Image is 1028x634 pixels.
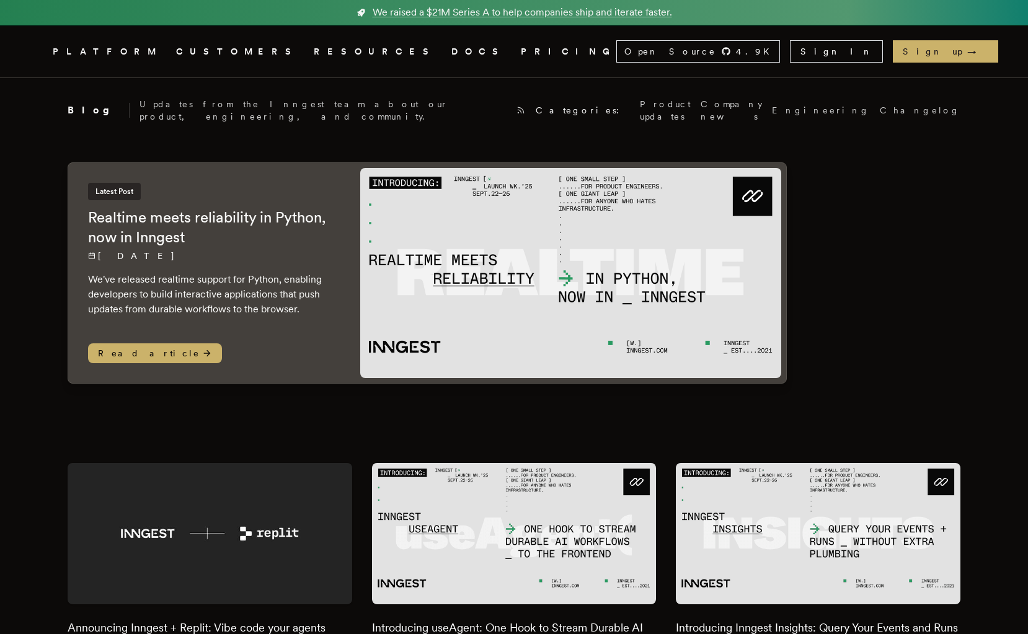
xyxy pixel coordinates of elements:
a: Engineering [772,104,870,117]
a: Changelog [880,104,960,117]
span: We raised a $21M Series A to help companies ship and iterate faster. [373,5,672,20]
span: Read article [88,343,222,363]
img: Featured image for Introducing Inngest Insights: Query Your Events and Runs Without Extra Plumbin... [676,463,960,605]
img: Featured image for Realtime meets reliability in Python, now in Inngest blog post [360,168,781,378]
span: Latest Post [88,183,141,200]
img: Featured image for Introducing useAgent: One Hook to Stream Durable AI Workflows to the Frontend ... [372,463,657,605]
span: 4.9 K [736,45,777,58]
h2: Realtime meets reliability in Python, now in Inngest [88,208,335,247]
h2: Blog [68,103,130,118]
a: Company news [701,98,762,123]
p: Updates from the Inngest team about our product, engineering, and community. [140,98,506,123]
a: PRICING [521,44,616,59]
a: Latest PostRealtime meets reliability in Python, now in Inngest[DATE] We've released realtime sup... [68,162,787,384]
a: Sign up [893,40,998,63]
span: Categories: [536,104,630,117]
a: DOCS [451,44,506,59]
button: PLATFORM [53,44,161,59]
button: RESOURCES [314,44,436,59]
a: CUSTOMERS [176,44,299,59]
span: → [967,45,988,58]
a: Product updates [640,98,691,123]
a: Sign In [790,40,883,63]
p: [DATE] [88,250,335,262]
img: Featured image for Announcing Inngest + Replit: Vibe code your agents blog post [68,463,352,605]
nav: Global [18,25,1010,77]
span: Open Source [624,45,716,58]
p: We've released realtime support for Python, enabling developers to build interactive applications... [88,272,335,317]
